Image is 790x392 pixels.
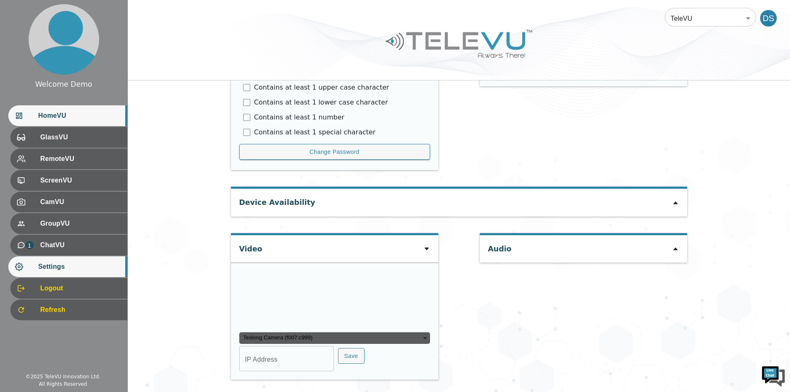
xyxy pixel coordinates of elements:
button: Save [338,348,365,364]
div: Device Availability [239,189,315,212]
span: We're online! [48,105,114,188]
p: Contains at least 1 upper case character [254,83,389,93]
span: RemoteVU [40,154,121,164]
p: Contains at least 1 number [254,112,345,122]
div: GroupVU [10,213,127,234]
span: GlassVU [40,132,121,142]
div: ScreenVU [10,170,127,191]
div: Welcome Demo [35,79,92,90]
div: CamVU [10,192,127,212]
div: DS [760,10,777,27]
span: Refresh [40,305,121,315]
div: 1ChatVU [10,235,127,256]
div: HomeVU [8,105,127,126]
div: Settings [8,256,127,277]
div: Audio [488,235,512,258]
span: ScreenVU [40,175,121,185]
span: GroupVU [40,219,121,229]
span: Logout [40,283,121,293]
div: TeleVU [665,7,756,30]
div: GlassVU [10,127,127,148]
div: All Rights Reserved [39,380,87,388]
span: Settings [38,262,121,272]
div: © 2025 TeleVU Innovation Ltd. [25,373,100,380]
div: Chat with us now [43,44,139,54]
div: RemoteVU [10,149,127,169]
div: Teslong Camera (f007:c999) [239,332,430,344]
img: profile.png [29,4,99,75]
img: Chat Widget [761,363,786,388]
span: HomeVU [38,111,121,121]
div: Logout [10,278,127,299]
button: Change Password [239,144,430,160]
div: Video [239,235,263,258]
p: Contains at least 1 lower case character [254,97,388,107]
div: Refresh [10,299,127,320]
img: Logo [384,27,534,61]
div: Minimize live chat window [136,4,156,24]
p: 1 [25,241,34,249]
span: ChatVU [40,240,121,250]
p: Contains at least 1 special character [254,127,376,137]
textarea: Type your message and hit 'Enter' [4,226,158,256]
img: d_736959983_company_1615157101543_736959983 [14,39,35,59]
span: CamVU [40,197,121,207]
